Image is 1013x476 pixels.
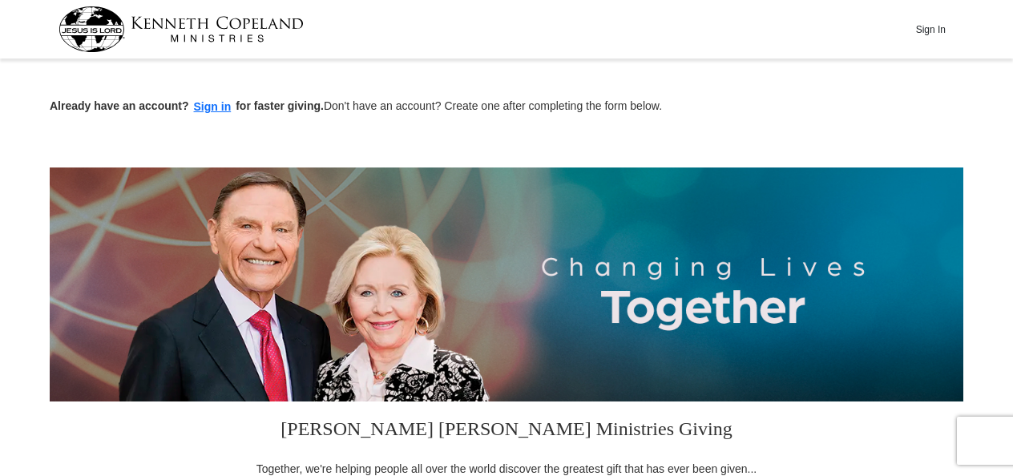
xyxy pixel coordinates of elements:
strong: Already have an account? for faster giving. [50,99,324,112]
p: Don't have an account? Create one after completing the form below. [50,98,963,116]
button: Sign In [906,17,954,42]
img: kcm-header-logo.svg [59,6,304,52]
h3: [PERSON_NAME] [PERSON_NAME] Ministries Giving [246,401,767,461]
button: Sign in [189,98,236,116]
